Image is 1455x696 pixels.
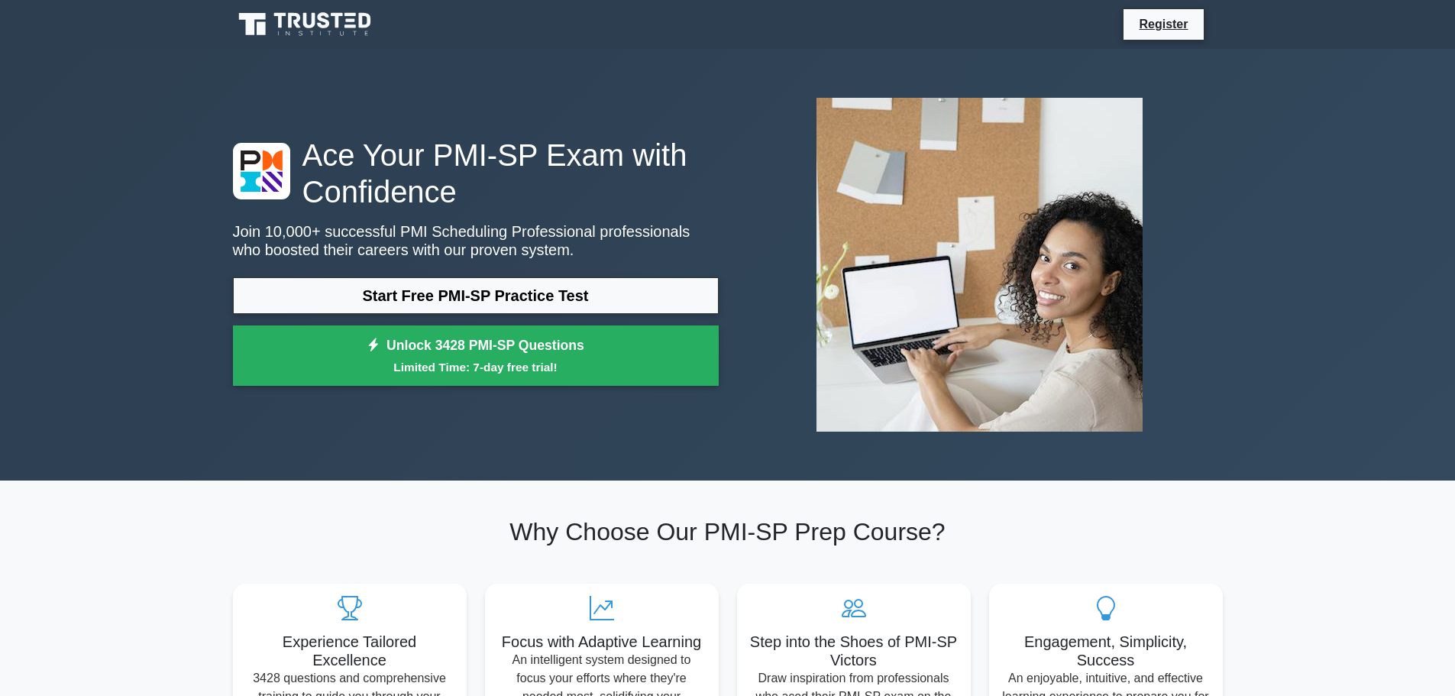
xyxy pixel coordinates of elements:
h5: Engagement, Simplicity, Success [1001,633,1211,669]
a: Register [1130,15,1197,34]
a: Unlock 3428 PMI-SP QuestionsLimited Time: 7-day free trial! [233,325,719,387]
h1: Ace Your PMI-SP Exam with Confidence [233,137,719,210]
h5: Experience Tailored Excellence [245,633,454,669]
h2: Why Choose Our PMI-SP Prep Course? [233,517,1223,546]
p: Join 10,000+ successful PMI Scheduling Professional professionals who boosted their careers with ... [233,222,719,259]
h5: Focus with Adaptive Learning [497,633,706,651]
h5: Step into the Shoes of PMI-SP Victors [749,633,959,669]
small: Limited Time: 7-day free trial! [252,358,700,376]
a: Start Free PMI-SP Practice Test [233,277,719,314]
